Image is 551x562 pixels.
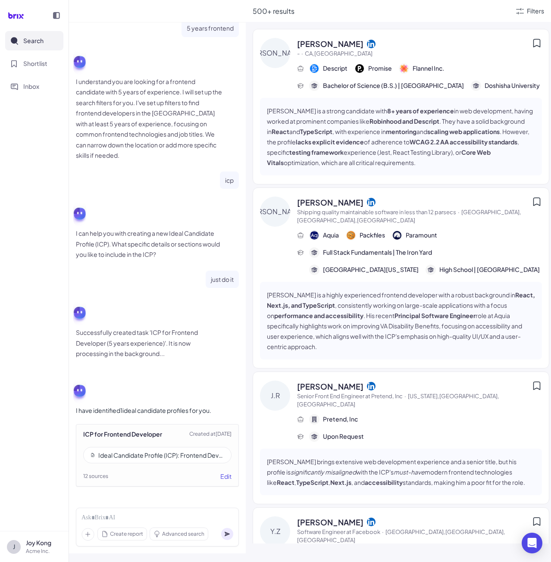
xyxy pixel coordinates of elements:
span: [PERSON_NAME] [297,197,363,208]
strong: performance and accessibility [274,312,363,319]
div: [PERSON_NAME] [260,197,290,227]
span: · [301,50,303,57]
button: Search [5,31,63,50]
span: Search [23,36,44,45]
div: [PERSON_NAME] [260,38,290,68]
p: 5 years frontend [187,23,234,34]
span: Paramount [406,231,437,240]
span: Aquia [323,231,339,240]
span: [GEOGRAPHIC_DATA],[GEOGRAPHIC_DATA],[GEOGRAPHIC_DATA] [297,528,505,544]
strong: scaling web applications [427,128,500,135]
span: [PERSON_NAME] [297,516,363,528]
strong: TypeScript [296,478,329,486]
span: [GEOGRAPHIC_DATA][US_STATE] [323,265,419,274]
strong: testing framework [289,148,344,156]
span: Inbox [23,82,39,91]
span: Upon Request [323,432,364,441]
span: J [13,542,15,551]
span: 12 sources [83,472,108,480]
span: Doshisha University [485,81,540,90]
strong: accessibility [365,478,403,486]
span: Bachelor of Science (B.S.) | [GEOGRAPHIC_DATA] [323,81,464,90]
img: 公司logo [400,64,408,73]
span: Descript [323,64,348,73]
strong: TypeScript [300,128,332,135]
span: Advanced search [162,530,204,538]
strong: 8+ years of experience [387,107,454,115]
strong: React, Next.js, and TypeScript [267,291,535,309]
strong: lacks explicit evidence [296,138,364,146]
span: Promise [368,64,392,73]
span: CA,[GEOGRAPHIC_DATA] [305,50,373,57]
p: just do it [211,274,234,285]
span: Shortlist [23,59,47,68]
p: I can help you with creating a new Ideal Candidate Profile (ICP). What specific details or sectio... [76,228,222,260]
span: High School | [GEOGRAPHIC_DATA] [439,265,540,274]
div: Filters [527,6,544,16]
span: Software Engineer at Facebook [297,528,380,535]
div: Y.Z [260,516,290,546]
em: significantly misaligned [291,468,356,476]
img: 公司logo [355,64,364,73]
p: Successfully created task 'ICP for Frontend Developer (5 years experience)'. It is now processing... [76,327,222,359]
div: Ideal Candidate Profile (ICP): Frontend Developer (5 Years Experience) [98,451,224,459]
strong: WCAG 2.2 AA accessibility standards [410,138,517,146]
strong: React [272,128,289,135]
em: must-have [394,468,425,476]
strong: Robinhood and Descript [369,117,439,125]
button: Shortlist [5,54,63,73]
div: I have identified 1 ideal candidate profiles for you. [76,405,239,415]
span: Packfiles [360,231,385,240]
div: Open Intercom Messenger [522,533,542,553]
span: [PERSON_NAME] [297,381,363,392]
span: Full Stack Fundamentals | The Iron Yard [323,248,432,257]
strong: Principal Software Engineer [394,312,476,319]
p: I understand you are looking for a frontend candidate with 5 years of experience. I will set up t... [76,76,222,161]
strong: mentoring [386,128,416,135]
button: Edit [220,472,232,481]
p: [PERSON_NAME] is a highly experienced frontend developer with a robust background in , consistent... [267,290,535,352]
span: Created at [DATE] [189,430,232,438]
img: 公司logo [310,64,319,73]
img: 公司logo [347,231,355,240]
p: [PERSON_NAME] is a strong candidate with in web development, having worked at prominent companies... [267,106,535,168]
p: Acme Inc. [26,547,62,555]
span: Shipping quality maintainable software in less than 12 parsecs [297,209,456,215]
p: [PERSON_NAME] brings extensive web development experience and a senior title, but his profile is ... [267,456,535,487]
span: · [404,393,406,400]
strong: Next.js [330,478,351,486]
span: Create report [110,530,143,538]
span: Flannel Inc. [413,64,444,73]
span: 500+ results [253,6,294,16]
img: 公司logo [310,231,319,240]
strong: React [277,478,294,486]
span: - [297,50,300,57]
button: Inbox [5,77,63,96]
span: · [382,528,384,535]
span: Pretend, Inc [323,415,358,424]
div: ICP for Frontend Developer [83,430,162,438]
span: [PERSON_NAME] [297,38,363,50]
img: 公司logo [393,231,401,240]
strong: Core Web Vitals [267,148,491,166]
p: Joy Kong [26,538,62,547]
div: J.R [260,381,290,411]
span: Senior Front End Engineer at Pretend, Inc [297,393,403,400]
p: icp [225,175,234,186]
span: · [458,209,460,215]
